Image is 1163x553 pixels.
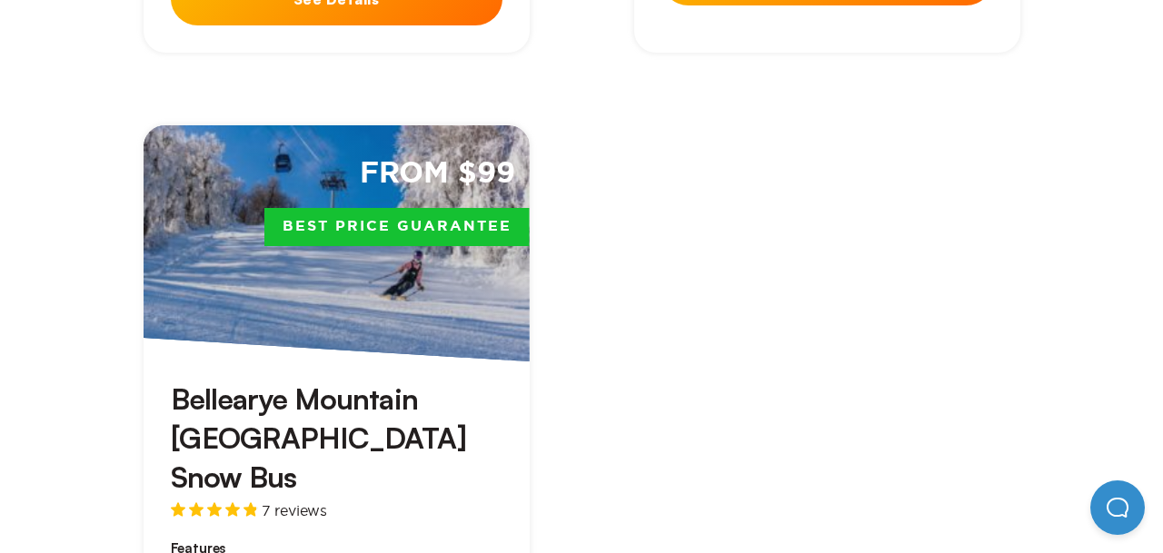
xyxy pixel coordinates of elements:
[171,380,502,498] h3: Bellearye Mountain [GEOGRAPHIC_DATA] Snow Bus
[262,503,328,518] span: 7 reviews
[264,208,530,246] span: Best Price Guarantee
[1090,480,1145,535] iframe: Help Scout Beacon - Open
[360,154,515,193] span: From $99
